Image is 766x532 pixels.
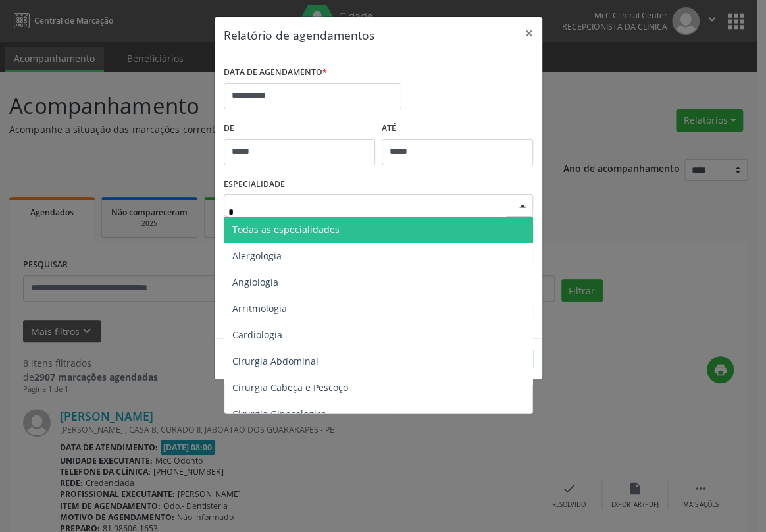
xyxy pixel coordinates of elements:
[232,408,326,420] span: Cirurgia Ginecologica
[232,223,340,236] span: Todas as especialidades
[382,119,533,139] label: ATÉ
[516,17,542,49] button: Close
[232,355,319,367] span: Cirurgia Abdominal
[224,119,375,139] label: De
[232,276,278,288] span: Angiologia
[232,329,282,341] span: Cardiologia
[232,250,282,262] span: Alergologia
[224,174,285,195] label: ESPECIALIDADE
[224,26,374,43] h5: Relatório de agendamentos
[232,381,348,394] span: Cirurgia Cabeça e Pescoço
[232,302,287,315] span: Arritmologia
[224,63,327,83] label: DATA DE AGENDAMENTO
